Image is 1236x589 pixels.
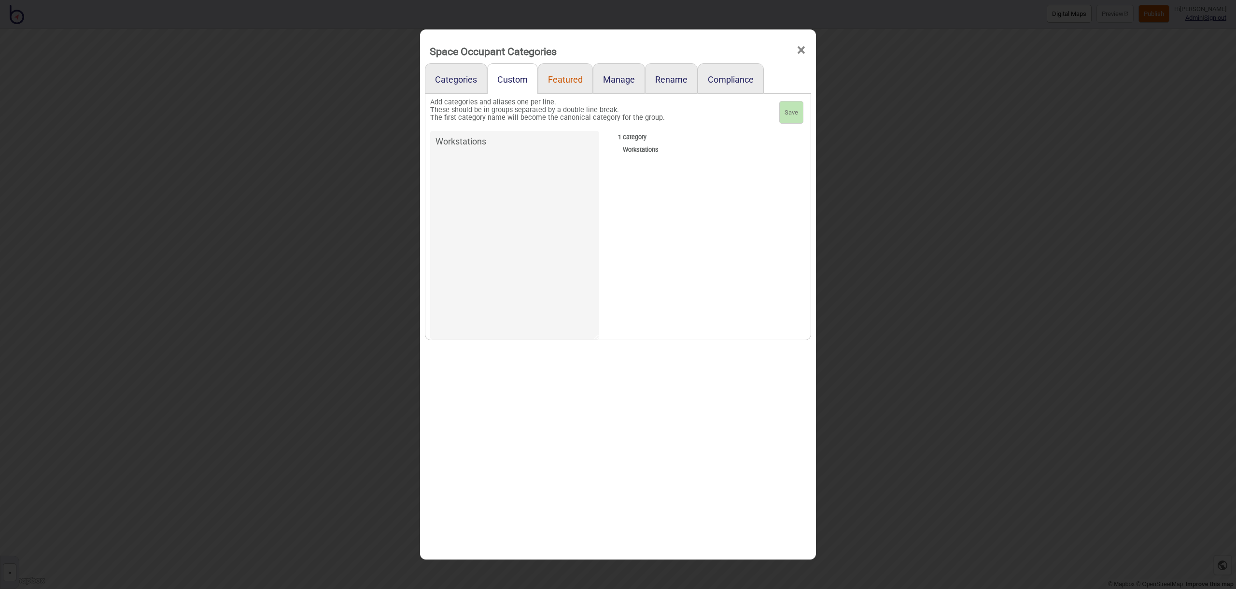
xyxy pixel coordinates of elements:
div: Space Occupant Categories [430,41,557,62]
div: Add categories and aliases one per line. These should be in groups separated by a double line bre... [430,99,665,127]
a: Manage [593,63,645,94]
a: Compliance [698,63,764,94]
strong: Workstations [623,146,659,153]
a: Custom [487,63,538,94]
a: Rename [645,63,698,94]
span: × [796,34,806,66]
button: Save [779,101,803,124]
a: Categories [425,63,487,94]
a: Featured [538,63,593,94]
strong: 1 category [618,133,646,141]
textarea: Workstations [430,131,599,340]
